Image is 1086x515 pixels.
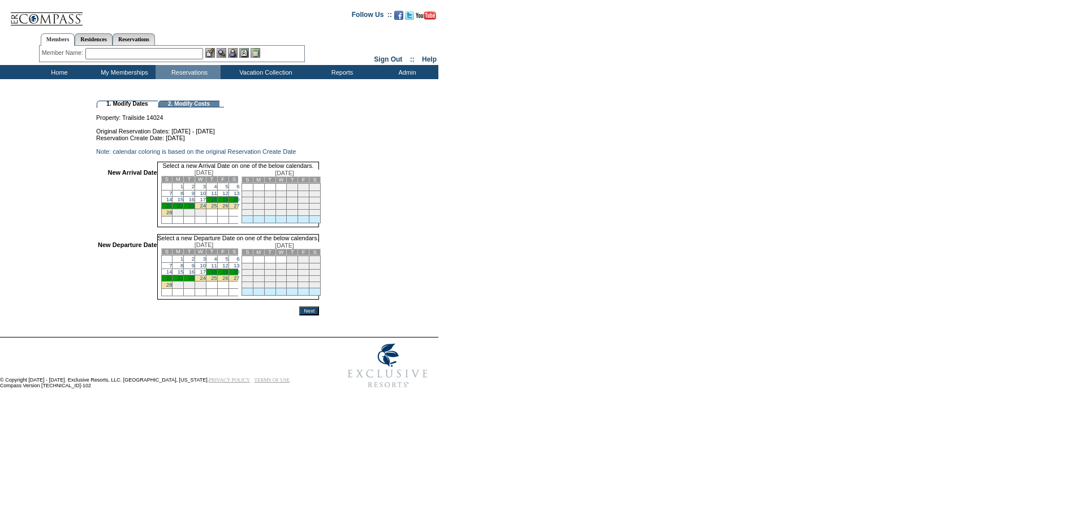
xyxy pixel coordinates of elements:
[200,203,206,209] a: 24
[422,55,437,63] a: Help
[309,282,321,288] td: 31
[169,191,172,196] a: 7
[161,176,173,183] td: S
[275,282,287,288] td: 28
[287,276,298,282] td: 22
[225,256,228,262] a: 5
[222,203,228,209] a: 26
[205,48,215,58] img: b_edit.gif
[374,55,402,63] a: Sign Out
[206,176,217,183] td: T
[184,209,195,217] td: 30
[299,306,319,315] input: Next
[287,184,298,191] td: 1
[195,169,214,176] span: [DATE]
[10,3,83,26] img: Compass Home
[173,176,184,183] td: M
[275,177,287,183] td: W
[211,275,217,281] a: 25
[195,209,206,217] td: 31
[275,191,287,197] td: 7
[309,184,321,191] td: 3
[192,263,195,269] a: 9
[234,275,239,281] a: 27
[309,197,321,204] td: 17
[309,256,321,263] td: 3
[275,249,287,256] td: W
[214,256,217,262] a: 4
[298,184,309,191] td: 2
[184,282,195,289] td: 30
[264,270,275,276] td: 13
[113,33,155,45] a: Reservations
[242,270,253,276] td: 11
[298,256,309,263] td: 2
[211,197,217,202] a: 18
[242,191,253,197] td: 4
[211,203,217,209] a: 25
[217,249,229,255] td: F
[253,191,264,197] td: 5
[157,162,320,169] td: Select a new Arrival Date on one of the below calendars.
[275,270,287,276] td: 14
[234,203,239,209] a: 27
[97,101,158,107] td: 1. Modify Dates
[236,184,239,189] a: 6
[189,269,195,275] a: 16
[192,256,195,262] a: 2
[242,276,253,282] td: 18
[264,282,275,288] td: 27
[287,191,298,197] td: 8
[184,176,195,183] td: T
[229,249,240,255] td: S
[234,269,239,275] a: 20
[394,14,403,21] a: Become our fan on Facebook
[264,177,275,183] td: T
[264,210,275,216] td: 27
[211,269,217,275] a: 18
[309,270,321,276] td: 17
[275,197,287,204] td: 14
[211,263,217,269] a: 11
[298,197,309,204] td: 16
[180,256,183,262] a: 1
[309,210,321,216] td: 31
[309,249,321,256] td: S
[195,249,206,255] td: W
[298,282,309,288] td: 30
[195,241,214,248] span: [DATE]
[405,14,414,21] a: Follow us on Twitter
[416,14,436,21] a: Subscribe to our YouTube Channel
[173,249,184,255] td: M
[178,269,183,275] a: 15
[234,191,239,196] a: 13
[242,210,253,216] td: 25
[253,249,264,256] td: M
[309,177,321,183] td: S
[229,176,240,183] td: S
[222,275,228,281] a: 26
[264,249,275,256] td: T
[225,184,228,189] a: 5
[228,48,238,58] img: Impersonate
[75,33,113,45] a: Residences
[25,65,90,79] td: Home
[90,65,156,79] td: My Memberships
[209,377,250,383] a: PRIVACY POLICY
[275,276,287,282] td: 21
[200,275,206,281] a: 24
[253,210,264,216] td: 26
[298,191,309,197] td: 9
[298,210,309,216] td: 30
[96,135,319,141] td: Reservation Create Date: [DATE]
[96,148,319,155] td: Note: calendar coloring is based on the original Reservation Create Date
[222,197,228,202] a: 19
[275,242,294,249] span: [DATE]
[287,210,298,216] td: 29
[222,263,228,269] a: 12
[253,270,264,276] td: 12
[211,191,217,196] a: 11
[253,263,264,270] td: 5
[309,191,321,197] td: 10
[180,263,183,269] a: 8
